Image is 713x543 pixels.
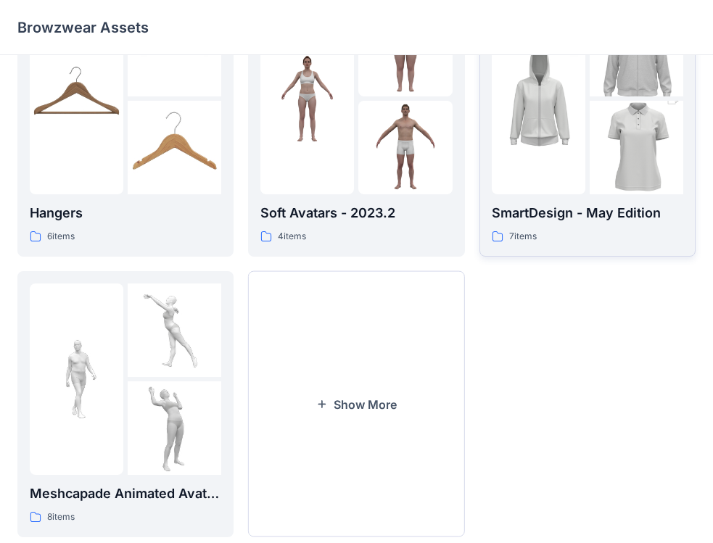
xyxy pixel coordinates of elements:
p: SmartDesign - May Edition [492,203,683,223]
p: 7 items [509,229,537,244]
p: 6 items [47,229,75,244]
p: Hangers [30,203,221,223]
img: folder 3 [358,101,452,194]
p: Meshcapade Animated Avatars [30,484,221,504]
p: Browzwear Assets [17,17,149,38]
img: folder 2 [128,283,221,377]
img: folder 3 [590,78,683,218]
button: Show More [248,271,464,537]
img: folder 1 [30,332,123,426]
img: folder 3 [128,381,221,475]
img: folder 1 [492,28,585,169]
img: folder 3 [128,101,221,194]
p: Soft Avatars - 2023.2 [260,203,452,223]
img: folder 1 [30,51,123,145]
p: 8 items [47,510,75,525]
img: folder 1 [260,51,354,145]
a: folder 1folder 2folder 3Meshcapade Animated Avatars8items [17,271,234,537]
p: 4 items [278,229,306,244]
